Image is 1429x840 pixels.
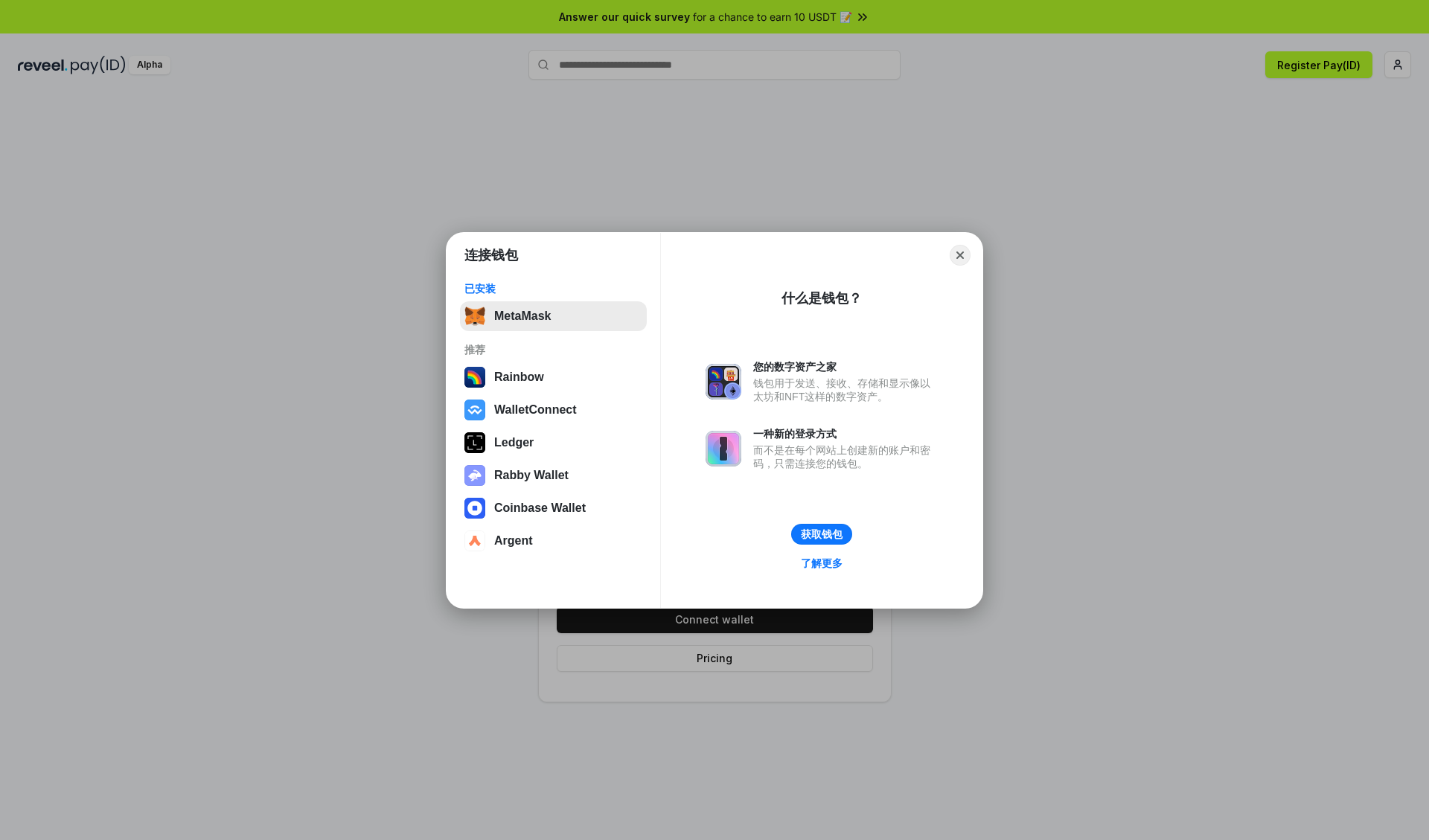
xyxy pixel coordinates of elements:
[753,443,938,470] div: 而不是在每个网站上创建新的账户和密码，只需连接您的钱包。
[460,428,647,458] button: Ledger
[464,343,642,356] div: 推荐
[791,524,852,545] button: 获取钱包
[460,493,647,523] button: Coinbase Wallet
[460,461,647,490] button: Rabby Wallet
[464,306,485,327] img: svg+xml,%3Csvg%20fill%3D%22none%22%20height%3D%2233%22%20viewBox%3D%220%200%2035%2033%22%20width%...
[494,403,577,417] div: WalletConnect
[494,501,586,515] div: Coinbase Wallet
[460,362,647,392] button: Rainbow
[464,530,485,551] img: svg+xml,%3Csvg%20width%3D%2228%22%20height%3D%2228%22%20viewBox%3D%220%200%2028%2028%22%20fill%3D...
[494,436,534,449] div: Ledger
[494,310,551,323] div: MetaMask
[494,371,544,384] div: Rainbow
[753,376,938,403] div: 钱包用于发送、接收、存储和显示像以太坊和NFT这样的数字资产。
[792,554,851,573] a: 了解更多
[464,432,485,453] img: svg+xml,%3Csvg%20xmlns%3D%22http%3A%2F%2Fwww.w3.org%2F2000%2Fsvg%22%20width%3D%2228%22%20height%3...
[753,427,938,440] div: 一种新的登录方式
[950,245,971,266] button: Close
[464,282,642,295] div: 已安装
[494,469,569,482] div: Rabby Wallet
[460,395,647,425] button: WalletConnect
[464,400,485,420] img: svg+xml,%3Csvg%20width%3D%2228%22%20height%3D%2228%22%20viewBox%3D%220%200%2028%2028%22%20fill%3D...
[464,465,485,486] img: svg+xml,%3Csvg%20xmlns%3D%22http%3A%2F%2Fwww.w3.org%2F2000%2Fsvg%22%20fill%3D%22none%22%20viewBox...
[801,528,843,541] div: 获取钱包
[706,431,741,467] img: svg+xml,%3Csvg%20xmlns%3D%22http%3A%2F%2Fwww.w3.org%2F2000%2Fsvg%22%20fill%3D%22none%22%20viewBox...
[460,301,647,331] button: MetaMask
[801,557,843,570] div: 了解更多
[494,534,533,548] div: Argent
[753,360,938,373] div: 您的数字资产之家
[706,364,741,400] img: svg+xml,%3Csvg%20xmlns%3D%22http%3A%2F%2Fwww.w3.org%2F2000%2Fsvg%22%20fill%3D%22none%22%20viewBox...
[464,367,485,388] img: svg+xml,%3Csvg%20width%3D%22120%22%20height%3D%22120%22%20viewBox%3D%220%200%20120%20120%22%20fil...
[464,246,518,264] h1: 连接钱包
[464,498,485,519] img: svg+xml,%3Csvg%20width%3D%2228%22%20height%3D%2228%22%20viewBox%3D%220%200%2028%2028%22%20fill%3D...
[460,526,647,556] button: Argent
[781,289,862,307] div: 什么是钱包？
